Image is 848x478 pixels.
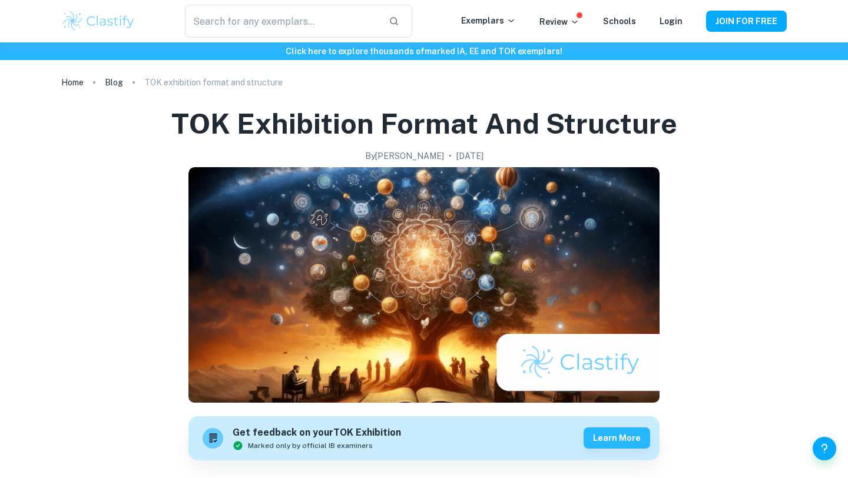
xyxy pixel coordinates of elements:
p: • [449,150,452,162]
h6: Click here to explore thousands of marked IA, EE and TOK exemplars ! [2,45,846,58]
p: Exemplars [461,14,516,27]
h1: TOK exhibition format and structure [171,105,677,142]
img: TOK exhibition format and structure cover image [188,167,660,403]
h2: By [PERSON_NAME] [365,150,444,162]
p: Review [539,15,579,28]
button: Learn more [584,427,650,449]
p: TOK exhibition format and structure [144,76,283,89]
input: Search for any exemplars... [185,5,379,38]
a: Home [61,74,84,91]
a: Schools [603,16,636,26]
h2: [DATE] [456,150,483,162]
button: JOIN FOR FREE [706,11,787,32]
a: Get feedback on yourTOK ExhibitionMarked only by official IB examinersLearn more [188,416,660,460]
h6: Get feedback on your TOK Exhibition [233,426,401,440]
a: Blog [105,74,123,91]
button: Help and Feedback [813,437,836,460]
a: Login [660,16,683,26]
span: Marked only by official IB examiners [248,440,373,451]
img: Clastify logo [61,9,136,33]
